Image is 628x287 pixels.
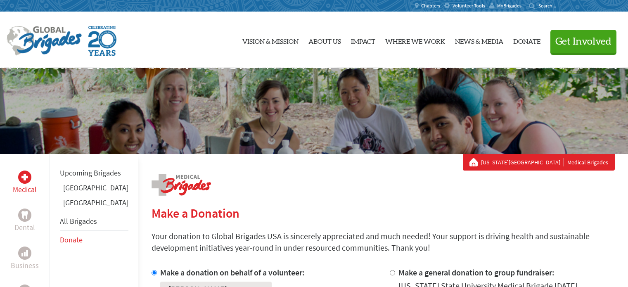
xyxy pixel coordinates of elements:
div: Business [18,247,31,260]
li: Ghana [60,182,128,197]
a: BusinessBusiness [11,247,39,271]
a: MedicalMedical [13,171,37,195]
span: Volunteer Tools [453,2,485,9]
div: Dental [18,209,31,222]
p: Business [11,260,39,271]
button: Get Involved [550,30,616,53]
a: [GEOGRAPHIC_DATA] [63,183,128,192]
a: Where We Work [385,19,445,62]
a: About Us [308,19,341,62]
a: Upcoming Brigades [60,168,121,178]
span: MyBrigades [497,2,521,9]
a: Donate [60,235,83,244]
img: Business [21,250,28,256]
img: logo-medical.png [152,174,211,196]
li: All Brigades [60,212,128,231]
a: [GEOGRAPHIC_DATA] [63,198,128,207]
span: Chapters [421,2,440,9]
div: Medical [18,171,31,184]
a: All Brigades [60,216,97,226]
a: Vision & Mission [242,19,299,62]
a: Donate [513,19,540,62]
img: Dental [21,211,28,219]
a: [US_STATE][GEOGRAPHIC_DATA] [481,158,564,166]
h2: Make a Donation [152,206,615,221]
a: Impact [351,19,375,62]
p: Your donation to Global Brigades USA is sincerely appreciated and much needed! Your support is dr... [152,230,615,254]
span: Get Involved [555,37,611,47]
label: Make a donation on behalf of a volunteer: [160,267,305,278]
p: Dental [14,222,35,233]
label: Make a general donation to group fundraiser: [398,267,555,278]
li: Donate [60,231,128,249]
img: Global Brigades Celebrating 20 Years [88,26,116,56]
li: Upcoming Brigades [60,164,128,182]
a: DentalDental [14,209,35,233]
input: Search... [538,2,562,9]
a: News & Media [455,19,503,62]
div: Medical Brigades [469,158,608,166]
li: Guatemala [60,197,128,212]
img: Medical [21,174,28,180]
p: Medical [13,184,37,195]
img: Global Brigades Logo [7,26,82,56]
